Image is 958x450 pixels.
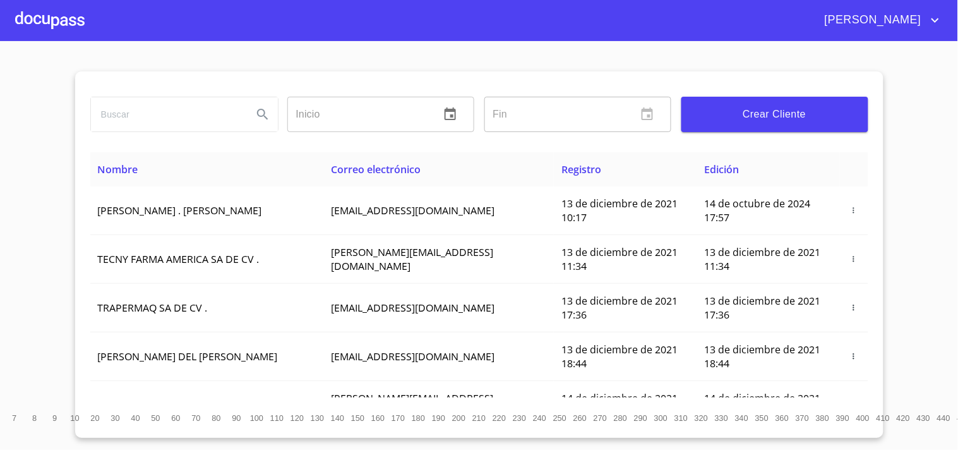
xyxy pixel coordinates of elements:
[348,408,368,428] button: 150
[429,408,449,428] button: 190
[705,343,821,370] span: 13 de diciembre de 2021 18:44
[191,413,200,423] span: 70
[98,301,208,315] span: TRAPERMAQ SA DE CV .
[775,413,789,423] span: 360
[937,413,950,423] span: 440
[98,252,260,266] span: TECNY FARMA AMERICA SA DE CV .
[553,413,566,423] span: 250
[836,413,849,423] span: 390
[634,413,647,423] span: 290
[331,204,494,217] span: [EMAIL_ADDRESS][DOMAIN_NAME]
[371,413,385,423] span: 160
[561,245,678,273] span: 13 de diciembre de 2021 11:34
[65,408,85,428] button: 10
[232,413,241,423] span: 90
[735,413,748,423] span: 340
[90,413,99,423] span: 20
[752,408,772,428] button: 350
[695,413,708,423] span: 320
[412,413,425,423] span: 180
[331,245,493,273] span: [PERSON_NAME][EMAIL_ADDRESS][DOMAIN_NAME]
[570,408,590,428] button: 260
[894,408,914,428] button: 420
[331,350,494,363] span: [EMAIL_ADDRESS][DOMAIN_NAME]
[550,408,570,428] button: 250
[247,408,267,428] button: 100
[594,413,607,423] span: 270
[873,408,894,428] button: 410
[151,413,160,423] span: 50
[561,197,678,224] span: 13 de diciembre de 2021 10:17
[917,413,930,423] span: 430
[311,413,324,423] span: 130
[856,413,870,423] span: 400
[52,413,57,423] span: 9
[186,408,207,428] button: 70
[227,408,247,428] button: 90
[146,408,166,428] button: 50
[561,162,601,176] span: Registro
[267,408,287,428] button: 110
[166,408,186,428] button: 60
[815,10,928,30] span: [PERSON_NAME]
[432,413,445,423] span: 190
[705,391,821,419] span: 14 de diciembre de 2021 11:46
[351,413,364,423] span: 150
[614,413,627,423] span: 280
[813,408,833,428] button: 380
[712,408,732,428] button: 330
[705,197,811,224] span: 14 de octubre de 2024 17:57
[772,408,793,428] button: 360
[815,10,943,30] button: account of current user
[561,391,678,419] span: 14 de diciembre de 2021 11:46
[692,408,712,428] button: 320
[671,408,692,428] button: 310
[469,408,489,428] button: 210
[409,408,429,428] button: 180
[573,413,587,423] span: 260
[212,413,220,423] span: 80
[561,343,678,370] span: 13 de diciembre de 2021 18:44
[331,413,344,423] span: 140
[98,350,278,363] span: [PERSON_NAME] DEL [PERSON_NAME]
[131,413,140,423] span: 40
[510,408,530,428] button: 230
[877,413,890,423] span: 410
[705,162,739,176] span: Edición
[32,413,37,423] span: 8
[308,408,328,428] button: 130
[590,408,611,428] button: 270
[715,413,728,423] span: 330
[674,413,688,423] span: 310
[287,408,308,428] button: 120
[126,408,146,428] button: 40
[4,408,25,428] button: 7
[853,408,873,428] button: 400
[631,408,651,428] button: 290
[681,97,868,132] button: Crear Cliente
[331,162,421,176] span: Correo electrónico
[449,408,469,428] button: 200
[248,99,278,130] button: Search
[793,408,813,428] button: 370
[91,97,242,131] input: search
[368,408,388,428] button: 160
[705,294,821,322] span: 13 de diciembre de 2021 17:36
[934,408,954,428] button: 440
[98,162,138,176] span: Nombre
[331,391,493,419] span: [PERSON_NAME][EMAIL_ADDRESS][DOMAIN_NAME]
[111,413,119,423] span: 30
[12,413,16,423] span: 7
[692,106,858,123] span: Crear Cliente
[816,413,829,423] span: 380
[513,413,526,423] span: 230
[250,413,263,423] span: 100
[472,413,486,423] span: 210
[392,413,405,423] span: 170
[796,413,809,423] span: 370
[171,413,180,423] span: 60
[755,413,769,423] span: 350
[705,245,821,273] span: 13 de diciembre de 2021 11:34
[833,408,853,428] button: 390
[914,408,934,428] button: 430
